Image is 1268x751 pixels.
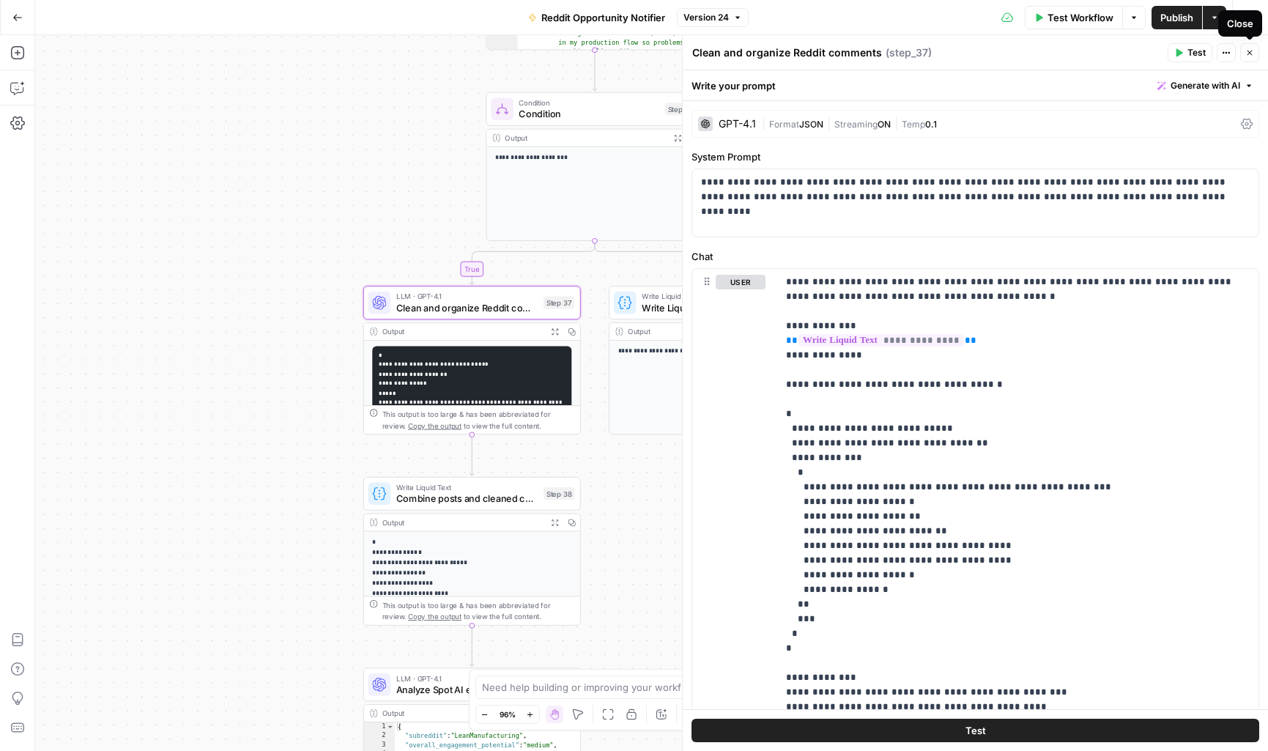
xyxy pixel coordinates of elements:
[396,682,538,696] span: Analyze Spot AI engagement opportunities
[382,409,574,432] div: This output is too large & has been abbreviated for review. to view the full content.
[364,722,395,731] div: 1
[364,731,395,740] div: 2
[519,6,674,29] button: Reddit Opportunity Notifier
[628,326,787,337] div: Output
[505,132,664,143] div: Output
[519,107,659,121] span: Condition
[470,626,474,667] g: Edge from step_38 to step_39
[500,709,516,720] span: 96%
[683,11,729,24] span: Version 24
[1168,43,1212,62] button: Test
[382,517,542,528] div: Output
[677,8,749,27] button: Version 24
[382,326,542,337] div: Output
[683,70,1268,100] div: Write your prompt
[470,434,474,476] g: Edge from step_37 to step_38
[1227,16,1253,31] div: Close
[762,116,769,130] span: |
[386,722,394,731] span: Toggle code folding, rows 1 through 59
[1152,6,1202,29] button: Publish
[902,119,925,130] span: Temp
[408,421,461,429] span: Copy the output
[364,741,395,750] div: 3
[665,103,697,115] div: Step 44
[1048,10,1113,25] span: Test Workflow
[642,300,783,314] span: Write Liquid Text
[593,50,597,91] g: Edge from step_45 to step_44
[382,708,542,719] div: Output
[834,119,878,130] span: Streaming
[692,45,882,60] textarea: Clean and organize Reddit comments
[719,119,756,129] div: GPT-4.1
[1187,46,1206,59] span: Test
[544,487,574,500] div: Step 38
[1152,76,1259,95] button: Generate with AI
[1025,6,1122,29] button: Test Workflow
[891,116,902,130] span: |
[408,613,461,621] span: Copy the output
[1171,79,1240,92] span: Generate with AI
[396,300,538,314] span: Clean and organize Reddit comments
[886,45,932,60] span: ( step_37 )
[965,723,986,738] span: Test
[382,599,574,622] div: This output is too large & has been abbreviated for review. to view the full content.
[541,10,665,25] span: Reddit Opportunity Notifier
[823,116,834,130] span: |
[396,492,538,506] span: Combine posts and cleaned comments
[716,275,765,289] button: user
[692,249,1259,264] label: Chat
[544,297,574,309] div: Step 37
[642,291,783,302] span: Write Liquid Text
[925,119,937,130] span: 0.1
[878,119,891,130] span: ON
[769,119,799,130] span: Format
[692,149,1259,164] label: System Prompt
[396,291,538,302] span: LLM · GPT-4.1
[470,241,595,284] g: Edge from step_44 to step_37
[692,719,1259,742] button: Test
[396,481,538,492] span: Write Liquid Text
[799,119,823,130] span: JSON
[1160,10,1193,25] span: Publish
[396,673,538,684] span: LLM · GPT-4.1
[519,97,659,108] span: Condition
